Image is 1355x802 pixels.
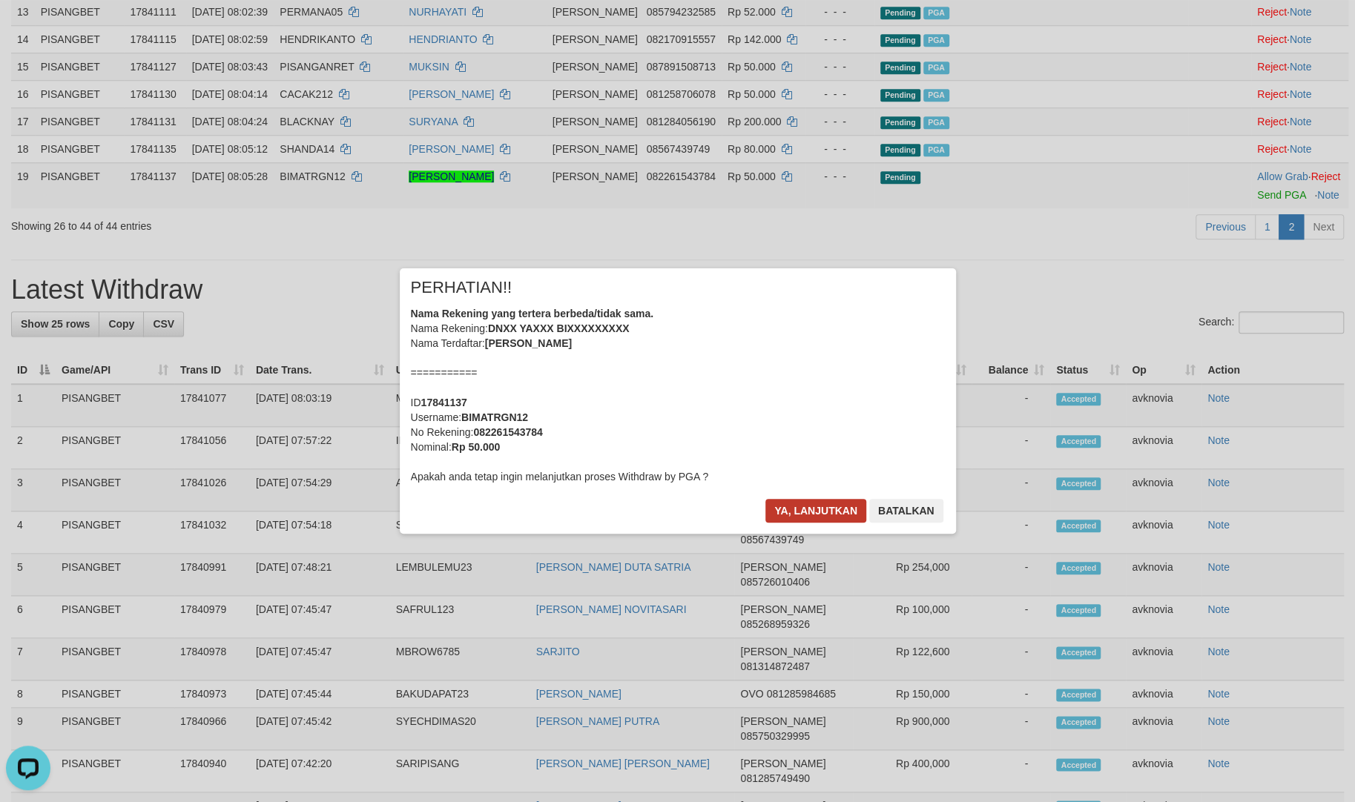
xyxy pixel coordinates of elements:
button: Open LiveChat chat widget [6,6,50,50]
b: BIMATRGN12 [461,411,528,423]
span: PERHATIAN!! [411,280,512,295]
button: Batalkan [869,499,943,523]
button: Ya, lanjutkan [765,499,866,523]
div: Nama Rekening: Nama Terdaftar: =========== ID Username: No Rekening: Nominal: Apakah anda tetap i... [411,306,945,484]
b: Rp 50.000 [452,441,500,453]
b: Nama Rekening yang tertera berbeda/tidak sama. [411,308,654,319]
b: 17841137 [421,397,467,408]
b: 082261543784 [473,426,542,438]
b: [PERSON_NAME] [485,337,572,349]
b: DNXX YAXXX BIXXXXXXXXX [488,322,630,334]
